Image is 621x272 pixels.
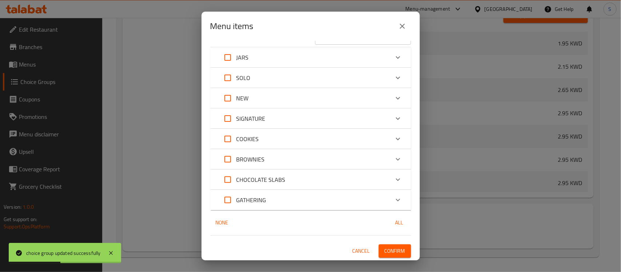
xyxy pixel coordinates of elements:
span: None [213,218,231,227]
div: Expand [210,47,411,68]
span: All [391,218,408,227]
div: Expand [210,190,411,210]
span: Cancel [353,247,370,256]
span: Confirm [385,247,405,256]
p: JARS [236,53,249,62]
button: Confirm [379,244,411,258]
div: Expand [210,169,411,190]
p: GATHERING [236,196,266,204]
p: BROWNIES [236,155,265,164]
div: Expand [210,68,411,88]
div: choice group updated successfully [26,249,101,257]
p: SIGNATURE [236,114,266,123]
button: close [394,17,411,35]
p: CHOCOLATE SLABS [236,175,286,184]
p: SOLO [236,73,251,82]
div: Expand [210,88,411,108]
div: Expand [210,149,411,169]
button: All [388,216,411,229]
p: NEW [236,94,249,103]
div: Expand [210,129,411,149]
div: Expand [210,108,411,129]
p: COOKIES [236,135,259,143]
h2: Menu items [210,20,254,32]
button: None [210,216,234,229]
button: Cancel [350,244,373,258]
